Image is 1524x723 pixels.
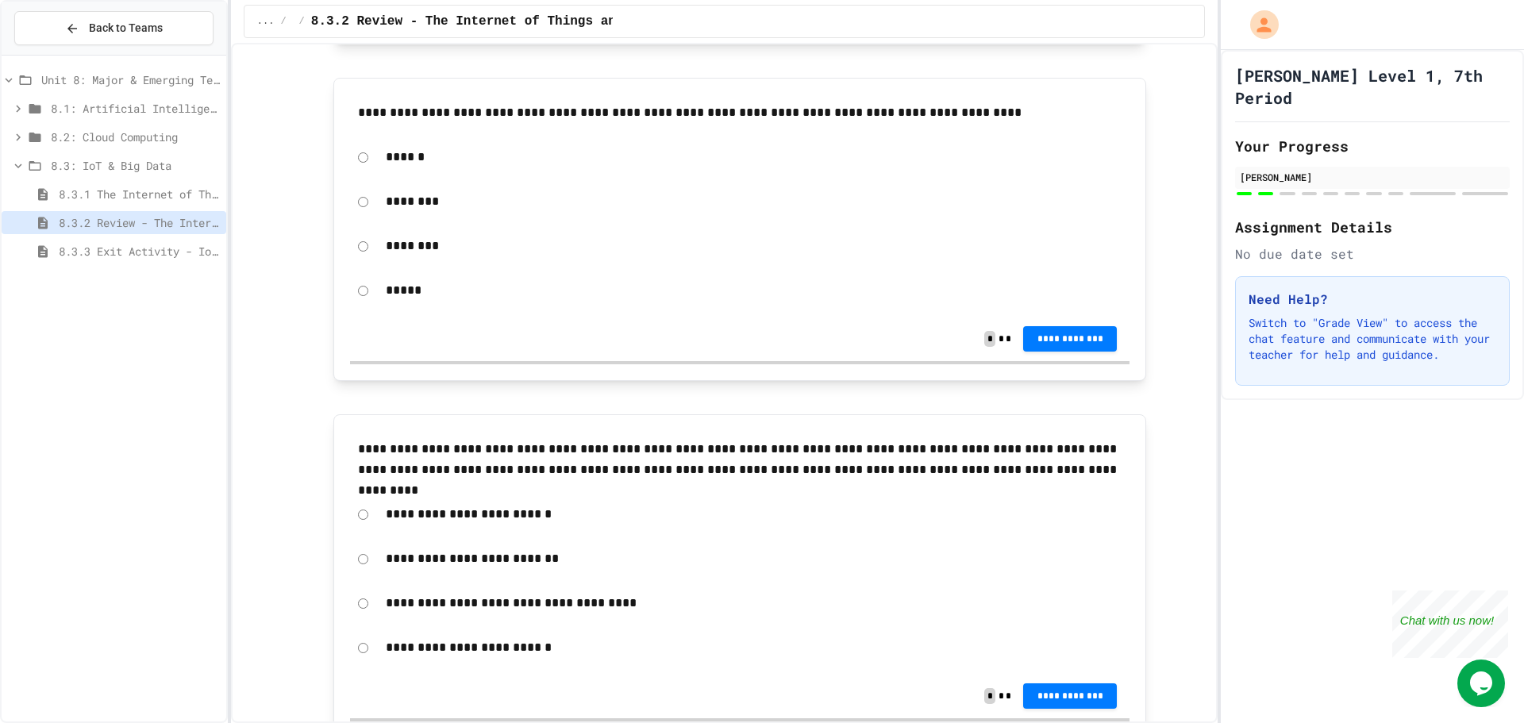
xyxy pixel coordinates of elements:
iframe: chat widget [1392,590,1508,658]
span: Back to Teams [89,20,163,37]
span: 8.1: Artificial Intelligence Basics [51,100,220,117]
span: ... [257,15,275,28]
span: 8.3.1 The Internet of Things and Big Data: Our Connected Digital World [59,186,220,202]
div: No due date set [1235,244,1510,263]
span: Unit 8: Major & Emerging Technologies [41,71,220,88]
span: 8.3.2 Review - The Internet of Things and Big Data [59,214,220,231]
iframe: chat widget [1457,660,1508,707]
span: / [299,15,305,28]
h2: Your Progress [1235,135,1510,157]
button: Back to Teams [14,11,214,45]
span: 8.3.3 Exit Activity - IoT Data Detective Challenge [59,243,220,260]
h3: Need Help? [1249,290,1496,309]
span: 8.3: IoT & Big Data [51,157,220,174]
div: My Account [1233,6,1283,43]
span: 8.3.2 Review - The Internet of Things and Big Data [311,12,692,31]
span: 8.2: Cloud Computing [51,129,220,145]
h1: [PERSON_NAME] Level 1, 7th Period [1235,64,1510,109]
span: / [280,15,286,28]
div: [PERSON_NAME] [1240,170,1505,184]
p: Switch to "Grade View" to access the chat feature and communicate with your teacher for help and ... [1249,315,1496,363]
h2: Assignment Details [1235,216,1510,238]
